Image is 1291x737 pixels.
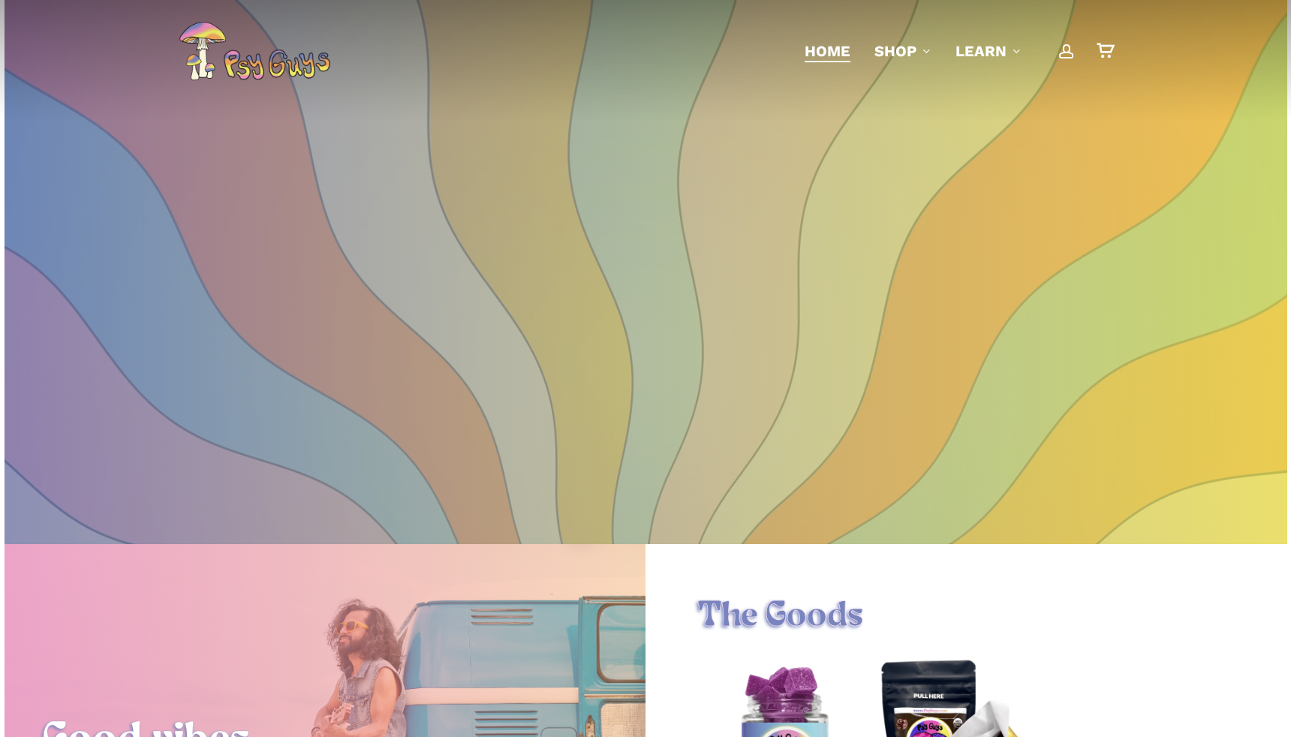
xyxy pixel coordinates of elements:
[697,596,1235,638] h1: The Goods
[805,41,850,62] a: Home
[874,41,931,62] a: Shop
[955,41,1022,62] a: Learn
[805,42,850,60] span: Home
[874,42,916,60] span: Shop
[179,21,330,81] img: PsyGuys
[955,42,1007,60] span: Learn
